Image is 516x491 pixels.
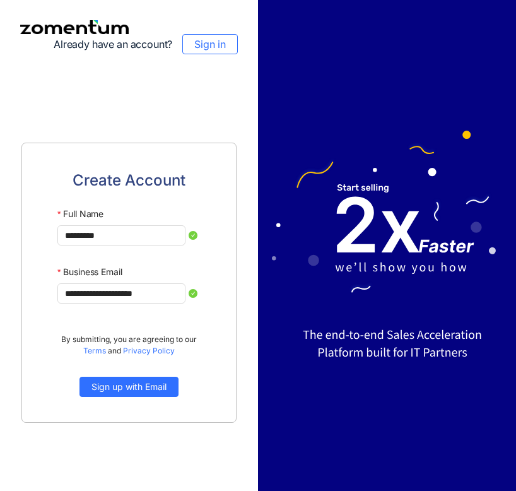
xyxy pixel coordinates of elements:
span: Create Account [73,169,185,192]
div: Already have an account? [54,34,238,54]
a: Privacy Policy [123,346,175,355]
span: Sign in [194,37,226,52]
label: Business Email [57,261,122,283]
img: Zomentum logo [20,20,129,34]
button: Sign up with Email [79,377,179,397]
label: Full Name [57,203,103,225]
span: Sign up with Email [91,380,167,394]
input: Business Email [57,283,185,304]
span: By submitting, you are agreeing to our and [57,334,201,357]
input: Full Name [57,225,185,245]
button: Sign in [182,34,238,54]
a: Terms [83,346,106,355]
